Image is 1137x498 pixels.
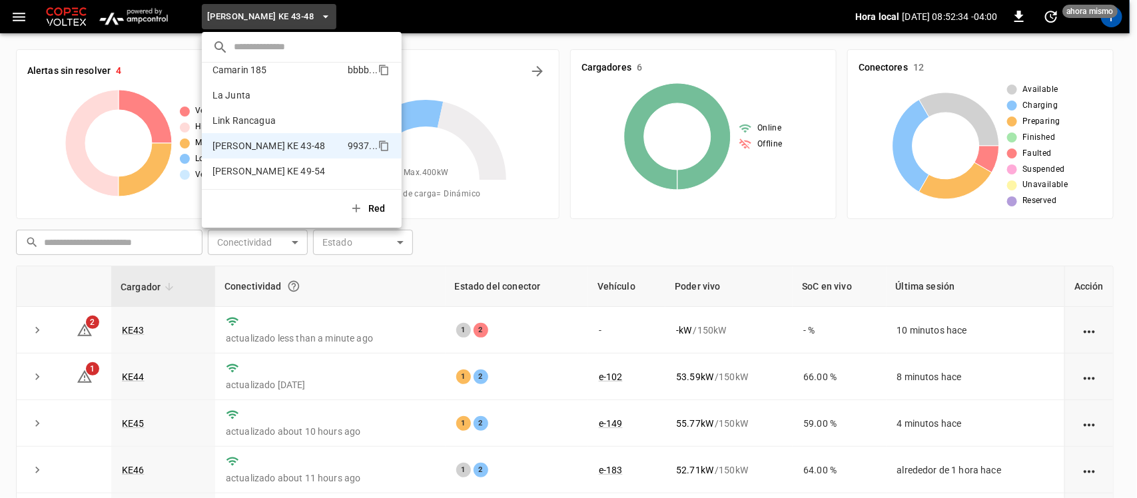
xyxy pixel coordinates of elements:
[212,63,342,77] p: Camarin 185
[212,164,343,178] p: [PERSON_NAME] KE 49-54
[377,62,392,78] div: copy
[212,139,342,152] p: [PERSON_NAME] KE 43-48
[212,114,344,127] p: Link Rancagua
[377,138,392,154] div: copy
[212,89,344,102] p: La Junta
[342,195,396,222] button: Red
